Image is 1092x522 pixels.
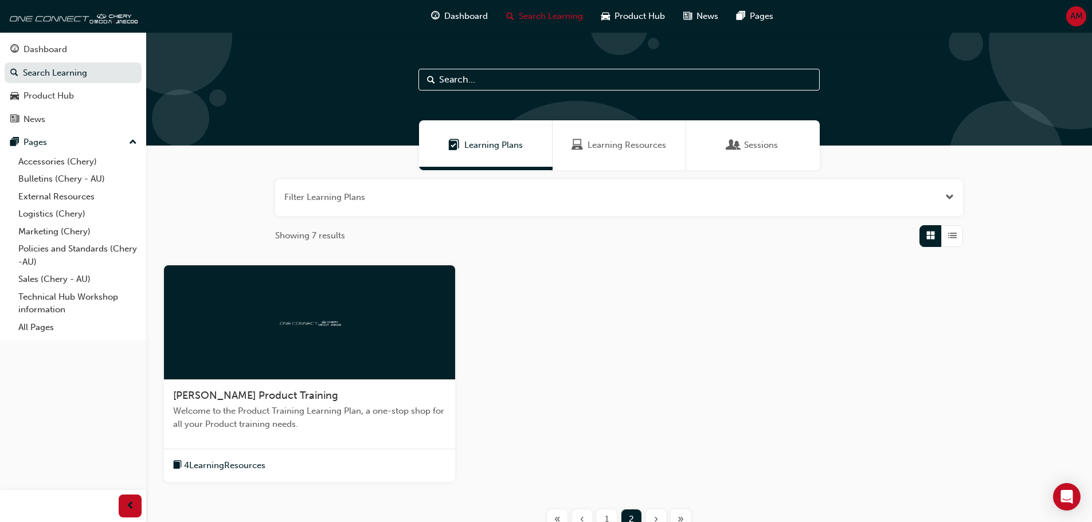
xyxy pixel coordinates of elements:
button: Pages [5,132,142,153]
span: news-icon [10,115,19,125]
span: pages-icon [10,138,19,148]
span: Pages [750,10,773,23]
img: oneconnect [278,316,341,327]
a: Technical Hub Workshop information [14,288,142,319]
span: Welcome to the Product Training Learning Plan, a one-stop shop for all your Product training needs. [173,405,446,430]
a: Logistics (Chery) [14,205,142,223]
span: List [948,229,957,242]
a: search-iconSearch Learning [497,5,592,28]
span: Learning Resources [588,139,666,152]
a: Accessories (Chery) [14,153,142,171]
span: Grid [926,229,935,242]
span: book-icon [173,458,182,473]
span: Sessions [744,139,778,152]
a: Bulletins (Chery - AU) [14,170,142,188]
div: Product Hub [24,89,74,103]
span: Dashboard [444,10,488,23]
a: Product Hub [5,85,142,107]
span: pages-icon [737,9,745,23]
a: Policies and Standards (Chery -AU) [14,240,142,270]
span: Learning Plans [448,139,460,152]
span: Sessions [728,139,739,152]
span: search-icon [10,68,18,79]
button: DashboardSearch LearningProduct HubNews [5,37,142,132]
a: Dashboard [5,39,142,60]
span: Search [427,73,435,87]
span: search-icon [506,9,514,23]
div: Pages [24,136,47,149]
a: News [5,109,142,130]
a: External Resources [14,188,142,206]
a: car-iconProduct Hub [592,5,674,28]
span: Product Hub [615,10,665,23]
span: Learning Resources [572,139,583,152]
a: All Pages [14,319,142,336]
span: Search Learning [519,10,583,23]
span: car-icon [601,9,610,23]
span: news-icon [683,9,692,23]
input: Search... [418,69,820,91]
a: news-iconNews [674,5,727,28]
span: Showing 7 results [275,229,345,242]
span: AM [1070,10,1083,23]
a: guage-iconDashboard [422,5,497,28]
span: [PERSON_NAME] Product Training [173,389,338,402]
a: Learning PlansLearning Plans [419,120,553,170]
button: Open the filter [945,191,954,204]
span: guage-icon [10,45,19,55]
span: News [696,10,718,23]
img: oneconnect [6,5,138,28]
div: News [24,113,45,126]
span: prev-icon [126,499,135,513]
a: Search Learning [5,62,142,84]
a: Learning ResourcesLearning Resources [553,120,686,170]
div: Dashboard [24,43,67,56]
span: Learning Plans [464,139,523,152]
a: oneconnect[PERSON_NAME] Product TrainingWelcome to the Product Training Learning Plan, a one-stop... [164,265,455,482]
div: Open Intercom Messenger [1053,483,1081,511]
a: Marketing (Chery) [14,223,142,241]
span: car-icon [10,91,19,101]
a: Sales (Chery - AU) [14,270,142,288]
a: pages-iconPages [727,5,782,28]
button: AM [1066,6,1086,26]
span: up-icon [129,135,137,150]
a: SessionsSessions [686,120,820,170]
span: guage-icon [431,9,440,23]
span: 4 Learning Resources [184,459,265,472]
button: book-icon4LearningResources [173,458,265,473]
